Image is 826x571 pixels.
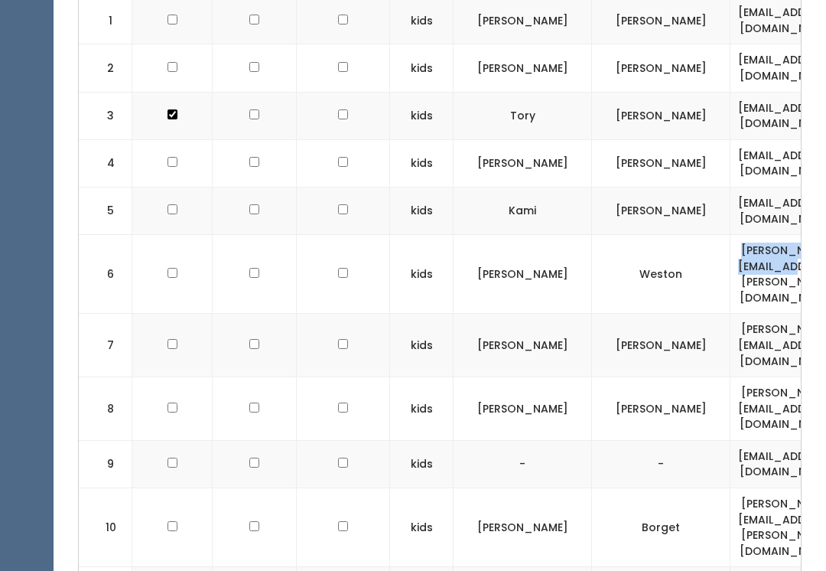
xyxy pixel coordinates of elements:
td: [PERSON_NAME] [592,187,730,234]
td: [PERSON_NAME] [592,44,730,92]
td: [PERSON_NAME] [454,44,592,92]
td: 8 [79,377,132,441]
td: 2 [79,44,132,92]
td: kids [390,440,454,488]
td: 10 [79,488,132,567]
td: kids [390,44,454,92]
td: Tory [454,92,592,139]
td: 5 [79,187,132,234]
td: 6 [79,235,132,314]
td: [PERSON_NAME] [454,488,592,567]
td: kids [390,92,454,139]
td: Weston [592,235,730,314]
td: [PERSON_NAME] [454,235,592,314]
td: [PERSON_NAME] [592,377,730,441]
td: 9 [79,440,132,488]
td: kids [390,488,454,567]
td: [PERSON_NAME] [454,314,592,377]
td: 7 [79,314,132,377]
td: kids [390,187,454,234]
td: Borget [592,488,730,567]
td: kids [390,139,454,187]
td: [PERSON_NAME] [592,92,730,139]
td: [PERSON_NAME] [592,139,730,187]
td: [PERSON_NAME] [454,139,592,187]
td: 3 [79,92,132,139]
td: [PERSON_NAME] [592,314,730,377]
td: [PERSON_NAME] [454,377,592,441]
td: - [592,440,730,488]
td: - [454,440,592,488]
td: Kami [454,187,592,234]
td: kids [390,314,454,377]
td: 4 [79,139,132,187]
td: kids [390,235,454,314]
td: kids [390,377,454,441]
